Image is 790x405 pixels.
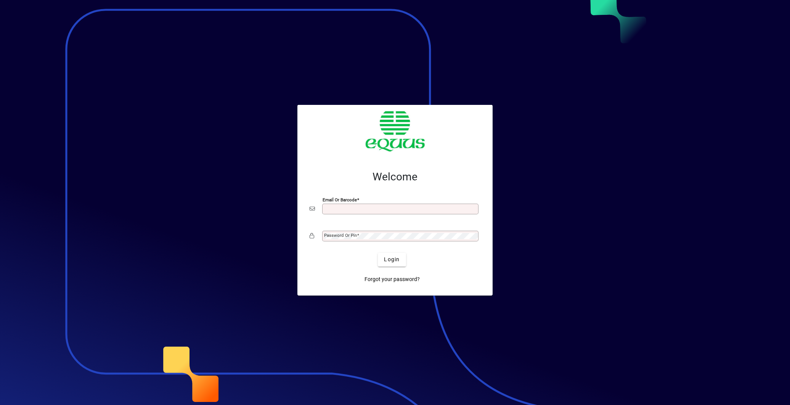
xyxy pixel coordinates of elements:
[384,256,400,264] span: Login
[310,170,480,183] h2: Welcome
[324,233,357,238] mat-label: Password or Pin
[361,273,423,286] a: Forgot your password?
[364,275,420,283] span: Forgot your password?
[323,197,357,202] mat-label: Email or Barcode
[378,253,406,267] button: Login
